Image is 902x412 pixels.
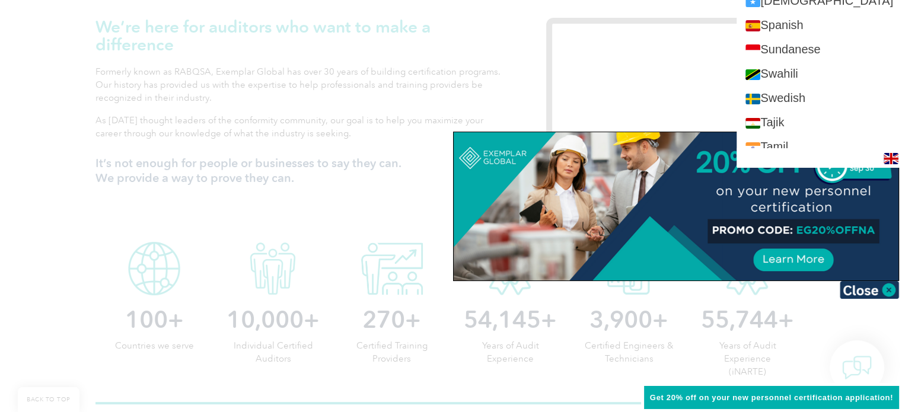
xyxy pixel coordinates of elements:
a: Swahili [737,62,902,86]
span: Get 20% off on your new personnel certification application! [650,393,893,402]
img: Close [840,281,899,299]
img: tg [745,118,760,129]
img: sv [745,94,760,105]
img: es [745,20,760,31]
a: Swedish [737,86,902,110]
a: Tajik [737,110,902,135]
a: Sundanese [737,37,902,62]
img: su [745,44,760,56]
img: en [884,153,898,164]
img: sw [745,69,760,81]
a: Tamil [737,135,902,159]
img: ta [745,142,760,154]
a: Spanish [737,13,902,37]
